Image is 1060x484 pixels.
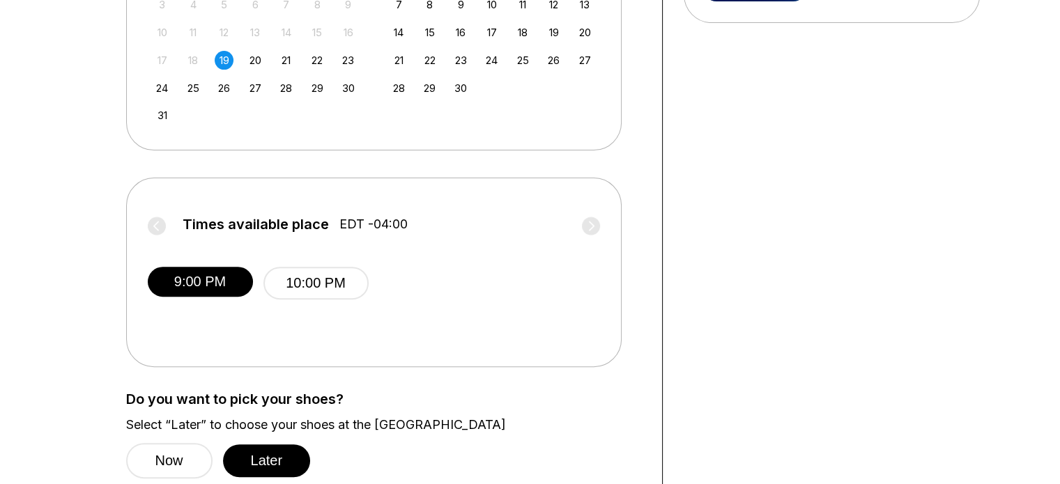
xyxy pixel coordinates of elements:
[339,217,408,232] span: EDT -04:00
[126,443,213,478] button: Now
[339,79,358,97] div: Choose Saturday, August 30th, 2025
[184,51,203,70] div: Not available Monday, August 18th, 2025
[452,23,470,42] div: Choose Tuesday, September 16th, 2025
[215,79,233,97] div: Choose Tuesday, August 26th, 2025
[420,79,439,97] div: Choose Monday, September 29th, 2025
[452,51,470,70] div: Choose Tuesday, September 23rd, 2025
[126,391,641,407] label: Do you want to pick your shoes?
[215,51,233,70] div: Choose Tuesday, August 19th, 2025
[390,51,408,70] div: Choose Sunday, September 21st, 2025
[339,23,358,42] div: Not available Saturday, August 16th, 2025
[339,51,358,70] div: Choose Saturday, August 23rd, 2025
[148,267,253,297] button: 9:00 PM
[184,79,203,97] div: Choose Monday, August 25th, 2025
[246,51,265,70] div: Choose Wednesday, August 20th, 2025
[126,417,641,432] label: Select “Later” to choose your shoes at the [GEOGRAPHIC_DATA]
[308,51,327,70] div: Choose Friday, August 22nd, 2025
[514,51,532,70] div: Choose Thursday, September 25th, 2025
[184,23,203,42] div: Not available Monday, August 11th, 2025
[215,23,233,42] div: Not available Tuesday, August 12th, 2025
[390,79,408,97] div: Choose Sunday, September 28th, 2025
[277,51,295,70] div: Choose Thursday, August 21st, 2025
[263,267,369,299] button: 10:00 PM
[308,23,327,42] div: Not available Friday, August 15th, 2025
[153,23,171,42] div: Not available Sunday, August 10th, 2025
[246,23,265,42] div: Not available Wednesday, August 13th, 2025
[183,217,329,232] span: Times available place
[223,444,311,477] button: Later
[390,23,408,42] div: Choose Sunday, September 14th, 2025
[308,79,327,97] div: Choose Friday, August 29th, 2025
[576,51,594,70] div: Choose Saturday, September 27th, 2025
[277,79,295,97] div: Choose Thursday, August 28th, 2025
[420,23,439,42] div: Choose Monday, September 15th, 2025
[153,79,171,97] div: Choose Sunday, August 24th, 2025
[482,23,501,42] div: Choose Wednesday, September 17th, 2025
[576,23,594,42] div: Choose Saturday, September 20th, 2025
[544,23,563,42] div: Choose Friday, September 19th, 2025
[420,51,439,70] div: Choose Monday, September 22nd, 2025
[277,23,295,42] div: Not available Thursday, August 14th, 2025
[544,51,563,70] div: Choose Friday, September 26th, 2025
[452,79,470,97] div: Choose Tuesday, September 30th, 2025
[153,51,171,70] div: Not available Sunday, August 17th, 2025
[246,79,265,97] div: Choose Wednesday, August 27th, 2025
[482,51,501,70] div: Choose Wednesday, September 24th, 2025
[514,23,532,42] div: Choose Thursday, September 18th, 2025
[153,106,171,125] div: Choose Sunday, August 31st, 2025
